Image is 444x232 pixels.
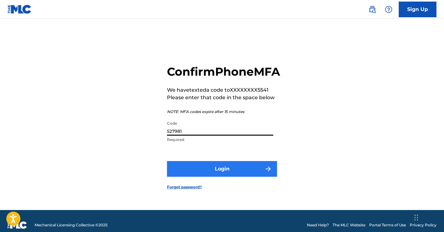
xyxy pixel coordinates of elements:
div: Drag [414,208,418,227]
a: Need Help? [307,222,329,228]
img: help [385,6,392,13]
a: Portal Terms of Use [369,222,406,228]
iframe: Chat Widget [413,202,444,232]
div: Help [382,3,395,16]
img: logo [8,221,27,229]
a: Forgot password? [167,184,202,190]
p: Please enter that code in the space below [167,94,280,101]
a: Public Search [366,3,379,16]
button: Login [167,161,277,177]
img: MLC Logo [8,5,32,14]
img: f7272a7cc735f4ea7f67.svg [264,165,272,173]
p: NOTE: MFA codes expire after 15 minutes [167,109,280,115]
img: search [369,6,376,13]
a: The MLC Website [333,222,365,228]
a: Privacy Policy [410,222,436,228]
span: Mechanical Licensing Collective © 2025 [35,222,108,228]
a: Sign Up [399,2,436,17]
h2: Confirm Phone MFA [167,65,280,79]
p: We have texted a code to XXXXXXXX5541 [167,86,280,94]
p: Required [167,137,273,143]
